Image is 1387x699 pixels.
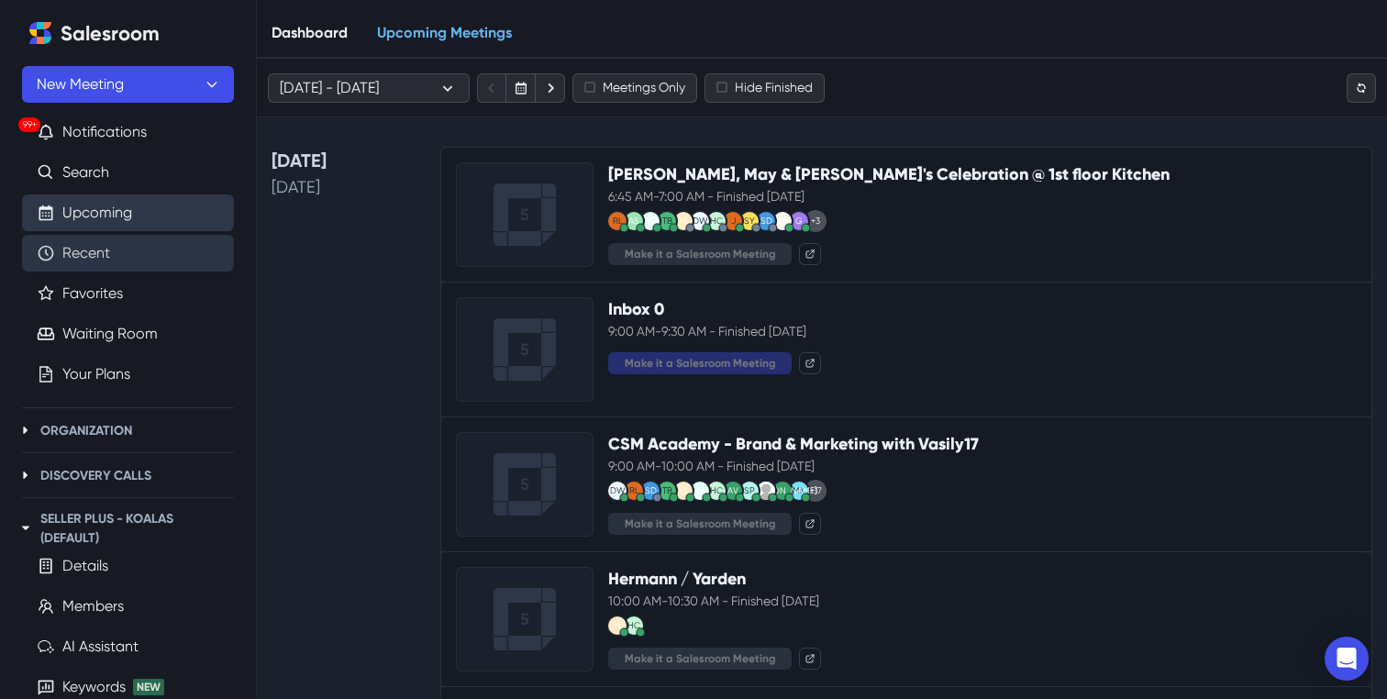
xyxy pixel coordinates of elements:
div: Tal Bar [662,216,672,226]
button: Hide Finished [705,73,825,103]
div: Yarden Levi [679,216,689,226]
button: [DATE] - [DATE] [268,73,470,103]
a: Waiting Room [62,323,158,345]
button: Toggle Seller Plus - Koalas [15,517,37,539]
p: 5 [520,203,529,227]
a: View in Calendar [799,352,821,374]
img: Kyle Tran [757,482,775,500]
div: Open Intercom Messenger [1325,637,1369,681]
button: Make it a Salesroom Meeting [608,352,792,374]
button: New Meeting [22,66,234,103]
a: CSM Academy - Brand & Marketing with Vasily17 [608,434,979,454]
a: Dashboard [257,8,362,59]
div: Jessica Arnovitz [749,486,817,495]
p: 9:00 AM - 9:30 AM - Finished [DATE] [608,322,1357,341]
div: Ariel Shelowitz [628,216,639,226]
div: Shir Peleg [744,486,755,495]
button: Make it a Salesroom Meeting [608,648,792,670]
a: Recent [62,242,110,264]
button: Make it a Salesroom Meeting [608,513,792,535]
div: Hermann Cardona [710,216,723,226]
p: [DATE] [272,147,418,174]
div: SP CSM IL - Doron [760,216,772,226]
h2: Salesroom [61,22,160,46]
a: Home [22,15,59,51]
p: Organization [40,421,132,440]
div: Andy Voloschin [727,486,738,495]
div: Doron Woittiz [610,486,626,495]
div: SP CSM IL - Doron [645,486,657,495]
p: Seller Plus - Koalas (Default) [40,509,234,548]
div: Ran Levy [613,216,623,226]
div: SP CSM IL - Yarden [744,216,755,226]
div: Hermann Cardona [627,621,640,630]
div: Adi [780,216,785,226]
button: Previous week [477,73,506,103]
button: Next week [536,73,565,103]
button: Toggle Organization [15,419,37,441]
button: Refetch events [1347,73,1376,103]
a: View in Calendar [799,243,821,265]
a: View in Calendar [799,648,821,670]
div: Yarden Levi [679,486,689,495]
a: Search [62,161,109,183]
button: Toggle Discovery Calls [15,464,37,486]
p: 5 [520,607,529,632]
button: Meetings Only [572,73,697,103]
p: 5 [520,338,529,362]
a: Hermann / Yarden [608,569,746,589]
a: Upcoming Meetings [362,8,527,59]
a: Your Plans [62,363,130,385]
a: [PERSON_NAME], May & [PERSON_NAME]'s Celebration @ 1st floor Kitchen [608,164,1170,184]
p: Discovery Calls [40,466,151,485]
div: Yarden Levi [613,621,623,630]
div: Tal Bar [662,486,672,495]
p: 6:45 AM - 7:00 AM - Finished [DATE] [608,187,1357,206]
div: joachim.suchowolski@fiverr.com [731,216,736,226]
div: Ricardo Szmargowicz [645,216,656,226]
div: Noah [697,486,704,495]
a: Keywords [62,676,126,698]
p: [DATE] [272,174,418,199]
a: Members [62,595,124,617]
div: Guest [795,216,803,226]
p: 5 [520,472,529,497]
button: 99+Notifications [22,114,234,150]
a: Upcoming [62,202,132,224]
a: View in Calendar [799,513,821,535]
a: AI Assistant [62,636,139,658]
button: Today [506,73,536,103]
p: 10:00 AM - 10:30 AM - Finished [DATE] [608,592,1357,611]
span: +3 [804,210,827,232]
div: Ran Levy [629,486,639,495]
a: Favorites [62,283,123,305]
div: Doron Woittiz [693,216,708,226]
div: Hermann Cardona [710,486,723,495]
span: +17 [804,480,827,502]
a: Inbox 0 [608,299,664,319]
p: 9:00 AM - 10:00 AM - Finished [DATE] [608,457,1357,476]
button: Make it a Salesroom Meeting [608,243,792,265]
a: Details [62,555,108,577]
